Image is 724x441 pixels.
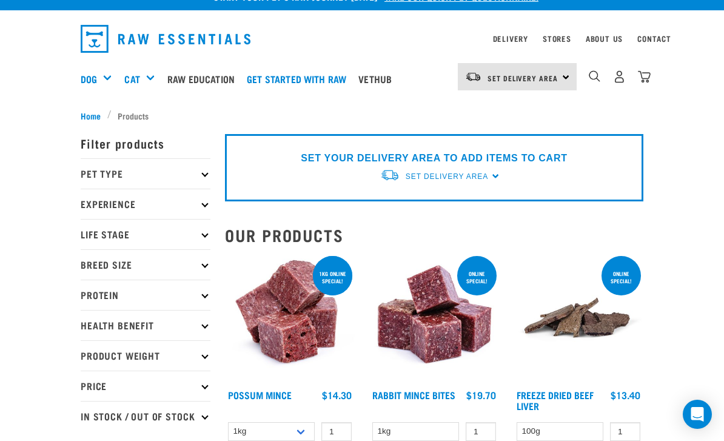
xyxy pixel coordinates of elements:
[81,340,210,371] p: Product Weight
[355,55,401,103] a: Vethub
[543,36,571,41] a: Stores
[71,20,653,58] nav: dropdown navigation
[488,76,558,80] span: Set Delivery Area
[610,422,640,441] input: 1
[301,151,567,166] p: SET YOUR DELIVERY AREA TO ADD ITEMS TO CART
[465,72,481,82] img: van-moving.png
[321,422,352,441] input: 1
[225,226,643,244] h2: Our Products
[228,392,292,397] a: Possum Mince
[124,72,139,86] a: Cat
[81,109,101,122] span: Home
[457,264,497,290] div: ONLINE SPECIAL!
[406,172,488,181] span: Set Delivery Area
[466,389,496,400] div: $19.70
[369,254,499,383] img: Whole Minced Rabbit Cubes 01
[613,70,626,83] img: user.png
[380,169,400,181] img: van-moving.png
[81,25,250,53] img: Raw Essentials Logo
[586,36,623,41] a: About Us
[81,128,210,158] p: Filter products
[602,264,641,290] div: ONLINE SPECIAL!
[372,392,455,397] a: Rabbit Mince Bites
[638,70,651,83] img: home-icon@2x.png
[81,280,210,310] p: Protein
[81,189,210,219] p: Experience
[637,36,671,41] a: Contact
[589,70,600,82] img: home-icon-1@2x.png
[81,109,107,122] a: Home
[683,400,712,429] div: Open Intercom Messenger
[225,254,355,383] img: 1102 Possum Mince 01
[81,219,210,249] p: Life Stage
[81,249,210,280] p: Breed Size
[81,109,643,122] nav: breadcrumbs
[517,392,594,408] a: Freeze Dried Beef Liver
[164,55,244,103] a: Raw Education
[493,36,528,41] a: Delivery
[514,254,643,383] img: Stack Of Freeze Dried Beef Liver For Pets
[611,389,640,400] div: $13.40
[313,264,352,290] div: 1kg online special!
[81,401,210,431] p: In Stock / Out Of Stock
[81,72,97,86] a: Dog
[81,158,210,189] p: Pet Type
[81,371,210,401] p: Price
[466,422,496,441] input: 1
[322,389,352,400] div: $14.30
[81,310,210,340] p: Health Benefit
[244,55,355,103] a: Get started with Raw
